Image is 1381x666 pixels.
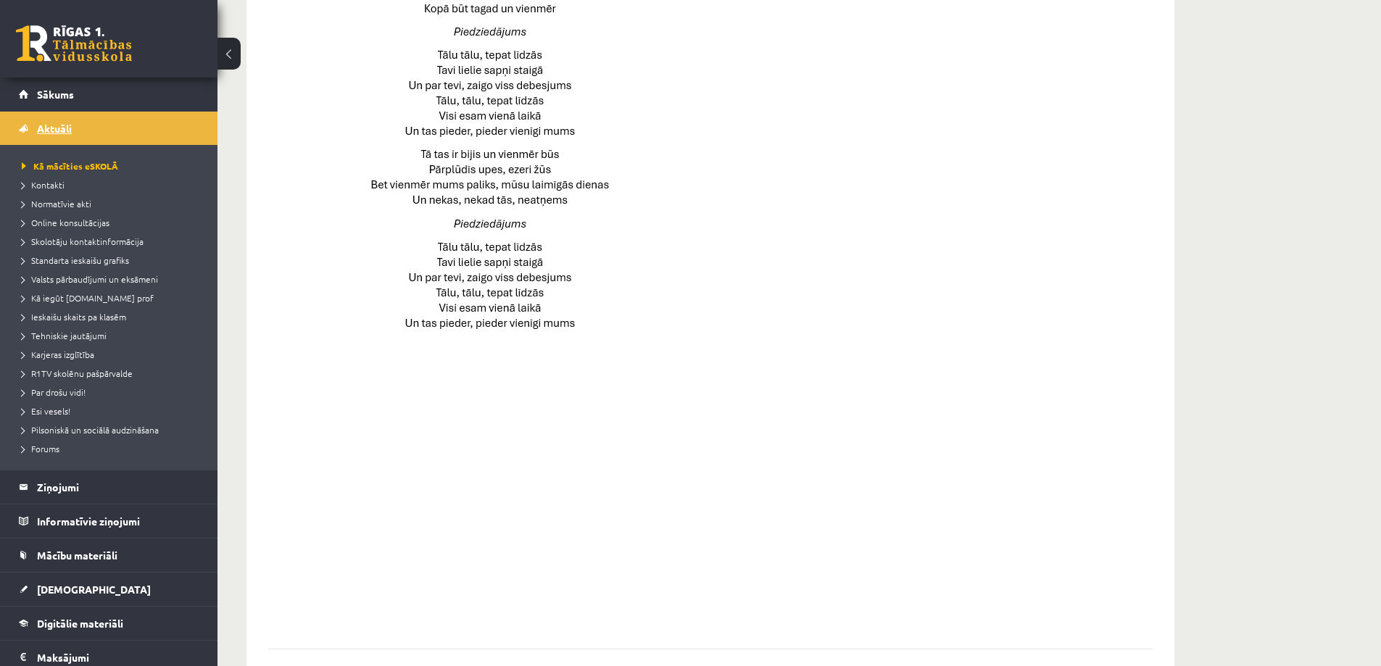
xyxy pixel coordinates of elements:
span: Karjeras izglītība [22,349,94,360]
a: Ziņojumi [19,470,199,504]
a: Rīgas 1. Tālmācības vidusskola [16,25,132,62]
span: Pilsoniskā un sociālā audzināšana [22,424,159,436]
span: Skolotāju kontaktinformācija [22,236,144,247]
a: Ieskaišu skaits pa klasēm [22,310,203,323]
span: Kā mācīties eSKOLĀ [22,160,118,172]
span: Mācību materiāli [37,549,117,562]
a: Karjeras izglītība [22,348,203,361]
a: Valsts pārbaudījumi un eksāmeni [22,272,203,286]
span: [DEMOGRAPHIC_DATA] [37,583,151,596]
a: Tehniskie jautājumi [22,329,203,342]
a: Esi vesels! [22,404,203,417]
span: Kontakti [22,179,65,191]
span: Kā iegūt [DOMAIN_NAME] prof [22,292,154,304]
span: Digitālie materiāli [37,617,123,630]
span: Sākums [37,88,74,101]
legend: Informatīvie ziņojumi [37,504,199,538]
a: Informatīvie ziņojumi [19,504,199,538]
span: Normatīvie akti [22,198,91,209]
a: R1TV skolēnu pašpārvalde [22,367,203,380]
span: Ieskaišu skaits pa klasēm [22,311,126,322]
a: Skolotāju kontaktinformācija [22,235,203,248]
a: Online konsultācijas [22,216,203,229]
span: Forums [22,443,59,454]
span: Esi vesels! [22,405,70,417]
a: Mācību materiāli [19,538,199,572]
span: Online konsultācijas [22,217,109,228]
span: Standarta ieskaišu grafiks [22,254,129,266]
a: Digitālie materiāli [19,607,199,640]
span: R1TV skolēnu pašpārvalde [22,367,133,379]
a: [DEMOGRAPHIC_DATA] [19,573,199,606]
span: Tehniskie jautājumi [22,330,107,341]
legend: Ziņojumi [37,470,199,504]
a: Kontakti [22,178,203,191]
a: Forums [22,442,203,455]
span: Valsts pārbaudījumi un eksāmeni [22,273,158,285]
a: Aktuāli [19,112,199,145]
a: Normatīvie akti [22,197,203,210]
a: Kā mācīties eSKOLĀ [22,159,203,172]
a: Sākums [19,78,199,111]
span: Aktuāli [37,122,72,135]
span: Par drošu vidi! [22,386,86,398]
a: Kā iegūt [DOMAIN_NAME] prof [22,291,203,304]
a: Standarta ieskaišu grafiks [22,254,203,267]
a: Par drošu vidi! [22,386,203,399]
a: Pilsoniskā un sociālā audzināšana [22,423,203,436]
